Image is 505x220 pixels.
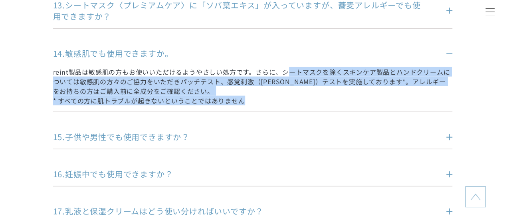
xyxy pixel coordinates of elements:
[53,67,452,105] p: reint製品は敏感肌の方もお使いいただけるようやさしい処方です。さらに、シートマスクを除くスキンケア製品とハンドクリームについては敏感肌の方々のご協力をいただきパッチテスト、感覚刺激（[PER...
[53,131,428,143] p: 15.子供や男性でも使用できますか？
[53,48,428,59] p: 14.敏感肌でも使用できますか。
[471,192,480,202] img: topに戻る
[53,206,428,217] p: 17.乳液と保湿クリームはどう使い分ければいいですか？
[53,168,428,180] p: 16.妊娠中でも使用できますか？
